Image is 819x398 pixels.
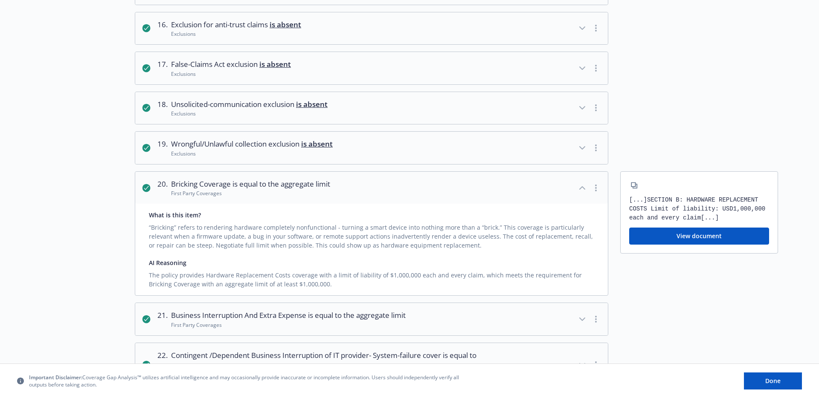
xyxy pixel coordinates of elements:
[157,350,168,380] div: 22 .
[157,138,168,157] div: 19 .
[135,172,608,204] button: 20.Bricking Coverage is equal to the aggregate limitFirst Party Coverages
[171,30,301,37] div: Exclusions
[744,372,802,389] button: Done
[135,52,608,84] button: 17.False-Claims Act exclusion is absentExclusions
[171,19,301,30] span: Exclusion for anti-trust claims
[149,258,594,267] div: AI Reasoning
[149,219,594,250] div: “Bricking” refers to rendering hardware completely nonfunctional - turning a smart device into no...
[629,228,769,245] button: View document
[171,321,406,329] div: First Party Coverages
[135,132,608,164] button: 19.Wrongful/Unlawful collection exclusion is absentExclusions
[171,150,333,157] div: Exclusions
[629,196,769,222] div: [...] SECTION B: HARDWARE REPLACEMENT COSTS Limit of liability: USD1,000,000 each and every claim...
[135,343,608,386] button: 22.Contingent /Dependent Business Interruption of IT provider- System-failure cover is equal to t...
[157,310,168,329] div: 21 .
[135,303,608,335] button: 21.Business Interruption And Extra Expense is equal to the aggregate limitFirst Party Coverages
[171,138,333,150] span: Wrongful/Unlawful collection exclusion
[149,211,594,219] div: What is this item?
[765,377,781,385] span: Done
[171,179,330,190] span: Bricking Coverage
[171,99,328,110] span: Unsolicited-communication exclusion
[308,310,406,320] span: is equal to the aggregate limit
[157,59,168,78] div: 17 .
[301,139,333,149] span: is absent
[157,179,168,197] div: 20 .
[29,374,82,381] span: Important Disclaimer:
[149,267,594,288] div: The policy provides Hardware Replacement Costs coverage with a limit of liability of $1,000,000 e...
[270,20,301,29] span: is absent
[157,99,168,118] div: 18 .
[171,59,291,70] span: False-Claims Act exclusion
[171,110,328,117] div: Exclusions
[135,12,608,45] button: 16.Exclusion for anti-trust claims is absentExclusions
[232,179,330,189] span: is equal to the aggregate limit
[259,59,291,69] span: is absent
[157,19,168,38] div: 16 .
[29,374,464,388] span: Coverage Gap Analysis™ utilizes artificial intelligence and may occasionally provide inaccurate o...
[171,350,486,372] span: Contingent /Dependent Business Interruption of IT provider- System-failure cover
[171,310,406,321] span: Business Interruption And Extra Expense
[296,99,328,109] span: is absent
[135,92,608,124] button: 18.Unsolicited-communication exclusion is absentExclusions
[171,70,291,78] div: Exclusions
[171,190,330,197] div: First Party Coverages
